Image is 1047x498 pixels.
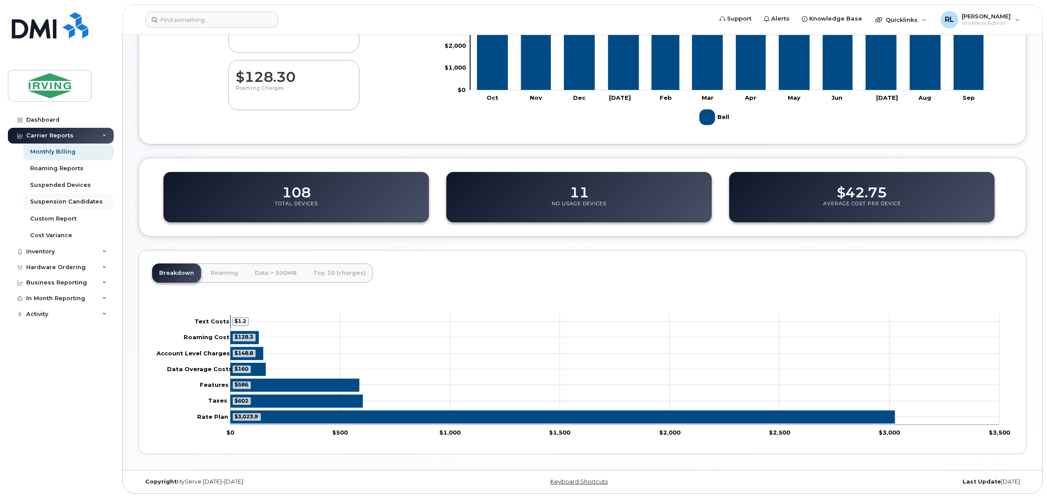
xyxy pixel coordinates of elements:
tspan: Feb [660,94,672,101]
dd: 11 [570,176,589,200]
dd: $42.75 [837,176,887,200]
tspan: $1.2 [234,318,246,324]
strong: Copyright [145,478,177,485]
a: Alerts [758,10,796,28]
span: Knowledge Base [809,14,862,23]
tspan: $3,000 [879,429,901,436]
tspan: Jun [832,94,843,101]
tspan: Data Overage Costs [167,365,232,372]
tspan: [DATE] [609,94,631,101]
g: Bell [699,106,731,129]
tspan: $2,000 [445,42,466,49]
div: [DATE] [730,478,1026,485]
a: Keyboard Shortcuts [550,478,608,485]
span: RL [945,14,954,25]
input: Find something... [146,12,278,28]
a: Data > 500MB [248,263,304,283]
tspan: Roaming Cost [184,334,230,341]
tspan: Nov [530,94,542,101]
p: Average Cost Per Device [823,200,901,216]
p: Overage Charges [236,28,352,43]
tspan: $148.8 [234,350,253,356]
p: No Usage Devices [552,200,606,216]
strong: Last Update [963,478,1001,485]
dd: 108 [282,176,311,200]
tspan: $500 [332,429,348,436]
tspan: $0 [226,429,234,436]
g: Legend [699,106,731,129]
a: Knowledge Base [796,10,868,28]
span: Support [727,14,751,23]
div: Quicklinks [869,11,933,28]
span: Wireless Admin [962,20,1011,27]
tspan: $160 [234,365,248,372]
a: Roaming [204,263,245,283]
a: Breakdown [152,263,201,283]
tspan: $1,500 [550,429,571,436]
tspan: May [788,94,800,101]
tspan: Rate Plan [197,413,228,420]
tspan: $1,000 [445,64,466,71]
div: MyServe [DATE]–[DATE] [139,478,435,485]
tspan: Features [200,381,229,388]
tspan: $128.3 [234,334,253,340]
g: Series [230,316,895,424]
tspan: Sep [963,94,975,101]
tspan: [DATE] [877,94,898,101]
tspan: $586 [234,382,248,388]
tspan: $1,000 [440,429,461,436]
tspan: Dec [573,94,586,101]
a: Top 10 (charges) [306,263,373,283]
a: Support [713,10,758,28]
tspan: Aug [918,94,932,101]
tspan: Apr [744,94,756,101]
tspan: Taxes [208,397,227,404]
tspan: Text Costs [195,318,230,325]
tspan: $3,500 [989,429,1010,436]
tspan: $2,000 [659,429,681,436]
tspan: $2,500 [769,429,790,436]
tspan: $602 [234,397,248,404]
dd: $128.30 [236,60,352,85]
tspan: Account Level Charges [156,350,230,357]
span: Alerts [771,14,790,23]
p: Total Devices [275,200,318,216]
tspan: Mar [702,94,713,101]
span: [PERSON_NAME] [962,13,1011,20]
g: Chart [156,314,1010,436]
span: Quicklinks [886,16,918,23]
tspan: Oct [487,94,498,101]
tspan: $3,023.9 [234,413,258,420]
p: Roaming Charges [236,85,352,101]
tspan: $0 [458,86,466,93]
div: Renelle LeBlanc [935,11,1026,28]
